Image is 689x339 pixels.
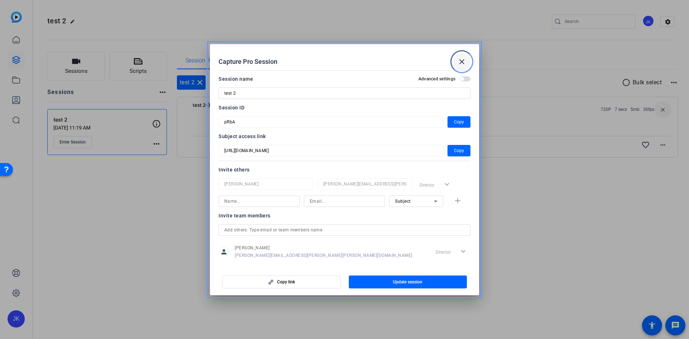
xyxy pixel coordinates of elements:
h2: Advanced settings [418,76,455,82]
input: Email... [323,180,407,188]
button: Copy [447,116,470,128]
div: Invite team members [219,211,470,220]
span: [PERSON_NAME] [235,245,412,251]
input: Session OTP [224,146,437,155]
div: Session ID [219,103,470,112]
input: Name... [224,197,294,206]
span: Copy [454,118,464,126]
input: Session OTP [224,118,437,126]
input: Name... [224,180,308,188]
div: Invite others [219,165,470,174]
button: Update session [349,276,467,288]
span: Copy link [277,279,295,285]
div: Session name [219,75,253,83]
input: Add others: Type email or team members name [224,226,465,234]
span: Copy [454,146,464,155]
div: Capture Pro Session [219,53,470,70]
input: Enter Session Name [224,89,465,98]
button: Copy link [222,276,341,288]
input: Email... [310,197,379,206]
button: close [453,53,470,70]
div: Subject access link [219,132,470,141]
mat-icon: close [458,57,466,66]
button: Copy [447,145,470,156]
span: [PERSON_NAME][EMAIL_ADDRESS][PERSON_NAME][PERSON_NAME][DOMAIN_NAME] [235,253,412,258]
span: Update session [393,279,422,285]
mat-icon: person [219,246,229,257]
span: Subject [395,199,411,204]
